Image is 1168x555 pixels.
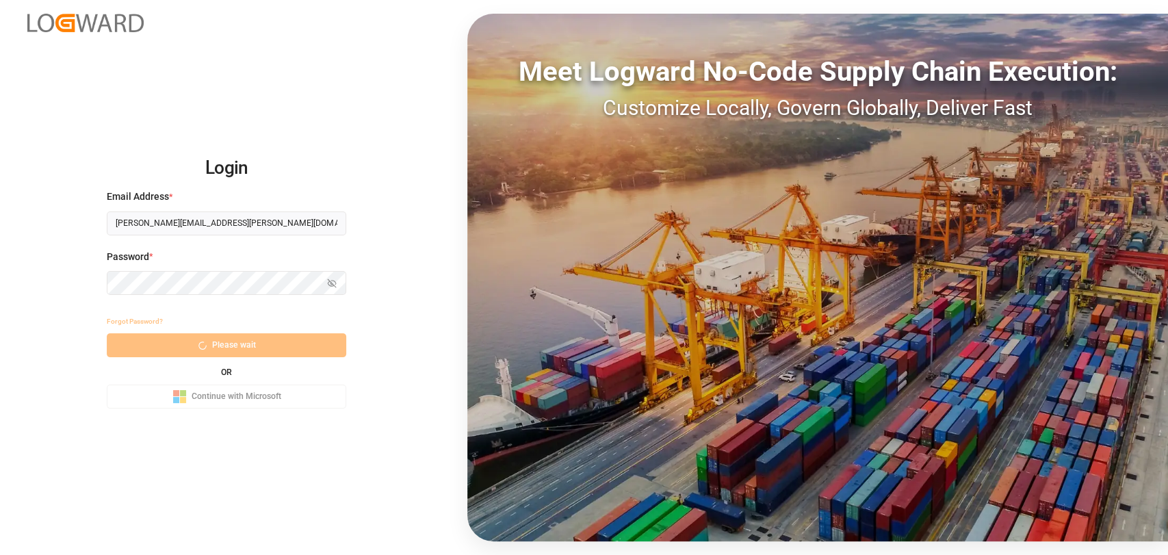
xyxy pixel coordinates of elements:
div: Meet Logward No-Code Supply Chain Execution: [467,51,1168,92]
img: Logward_new_orange.png [27,14,144,32]
span: Email Address [107,190,169,204]
h2: Login [107,146,346,190]
input: Enter your email [107,211,346,235]
span: Password [107,250,149,264]
small: OR [221,368,232,376]
div: Customize Locally, Govern Globally, Deliver Fast [467,92,1168,123]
